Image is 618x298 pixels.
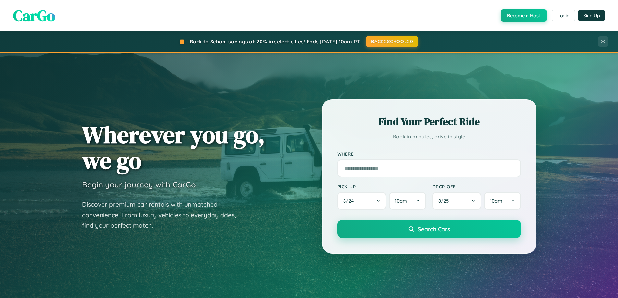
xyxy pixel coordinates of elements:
span: 10am [490,198,502,204]
h1: Wherever you go, we go [82,122,265,173]
label: Drop-off [432,184,521,189]
button: Sign Up [578,10,605,21]
span: 8 / 25 [438,198,452,204]
button: Become a Host [501,9,547,22]
button: Login [552,10,575,21]
p: Discover premium car rentals with unmatched convenience. From luxury vehicles to everyday rides, ... [82,199,244,231]
button: BACK2SCHOOL20 [366,36,418,47]
label: Pick-up [337,184,426,189]
span: 10am [395,198,407,204]
span: Search Cars [418,225,450,232]
label: Where [337,151,521,157]
span: CarGo [13,5,55,26]
button: 8/25 [432,192,482,210]
h3: Begin your journey with CarGo [82,180,196,189]
button: 10am [389,192,426,210]
button: Search Cars [337,220,521,238]
h2: Find Your Perfect Ride [337,114,521,129]
p: Book in minutes, drive in style [337,132,521,141]
span: Back to School savings of 20% in select cities! Ends [DATE] 10am PT. [190,38,361,45]
span: 8 / 24 [343,198,357,204]
button: 10am [484,192,521,210]
button: 8/24 [337,192,387,210]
